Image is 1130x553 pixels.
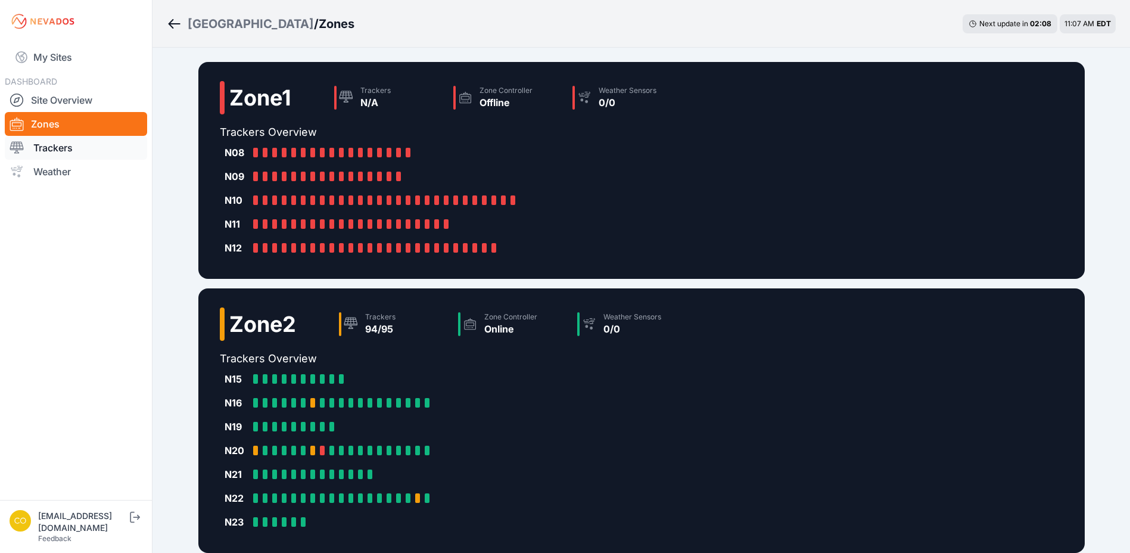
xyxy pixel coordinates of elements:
[225,241,248,255] div: N12
[5,43,147,72] a: My Sites
[365,312,396,322] div: Trackers
[334,307,453,341] a: Trackers94/95
[979,19,1028,28] span: Next update in
[220,124,687,141] h2: Trackers Overview
[225,491,248,505] div: N22
[188,15,314,32] a: [GEOGRAPHIC_DATA]
[5,160,147,184] a: Weather
[329,81,449,114] a: TrackersN/A
[1064,19,1094,28] span: 11:07 AM
[225,467,248,481] div: N21
[225,193,248,207] div: N10
[220,350,692,367] h2: Trackers Overview
[480,86,533,95] div: Zone Controller
[599,86,656,95] div: Weather Sensors
[225,217,248,231] div: N11
[229,312,296,336] h2: Zone 2
[568,81,687,114] a: Weather Sensors0/0
[360,86,391,95] div: Trackers
[365,322,396,336] div: 94/95
[314,15,319,32] span: /
[225,396,248,410] div: N16
[5,136,147,160] a: Trackers
[360,95,391,110] div: N/A
[1030,19,1051,29] div: 02 : 08
[38,510,127,534] div: [EMAIL_ADDRESS][DOMAIN_NAME]
[5,76,57,86] span: DASHBOARD
[603,322,661,336] div: 0/0
[5,112,147,136] a: Zones
[599,95,656,110] div: 0/0
[225,420,248,434] div: N19
[572,307,692,341] a: Weather Sensors0/0
[1097,19,1111,28] span: EDT
[480,95,533,110] div: Offline
[225,145,248,160] div: N08
[225,515,248,529] div: N23
[10,12,76,31] img: Nevados
[167,8,354,39] nav: Breadcrumb
[225,443,248,458] div: N20
[319,15,354,32] h3: Zones
[603,312,661,322] div: Weather Sensors
[229,86,291,110] h2: Zone 1
[5,88,147,112] a: Site Overview
[38,534,71,543] a: Feedback
[225,372,248,386] div: N15
[484,322,537,336] div: Online
[10,510,31,532] img: controlroomoperator@invenergy.com
[225,169,248,184] div: N09
[484,312,537,322] div: Zone Controller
